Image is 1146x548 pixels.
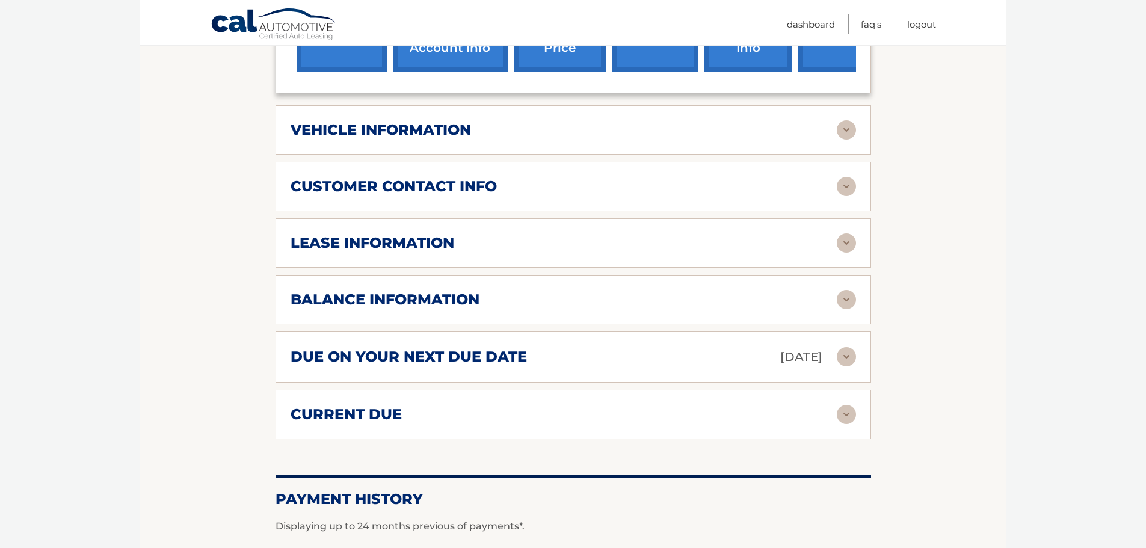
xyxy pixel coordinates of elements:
img: accordion-rest.svg [837,177,856,196]
h2: balance information [291,291,479,309]
p: Displaying up to 24 months previous of payments*. [276,519,871,534]
img: accordion-rest.svg [837,290,856,309]
h2: customer contact info [291,177,497,195]
img: accordion-rest.svg [837,233,856,253]
h2: current due [291,405,402,423]
a: Dashboard [787,14,835,34]
p: [DATE] [780,346,822,368]
h2: Payment History [276,490,871,508]
h2: vehicle information [291,121,471,139]
h2: lease information [291,234,454,252]
img: accordion-rest.svg [837,120,856,140]
img: accordion-rest.svg [837,347,856,366]
a: Logout [907,14,936,34]
h2: due on your next due date [291,348,527,366]
a: FAQ's [861,14,881,34]
a: Cal Automotive [211,8,337,43]
img: accordion-rest.svg [837,405,856,424]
